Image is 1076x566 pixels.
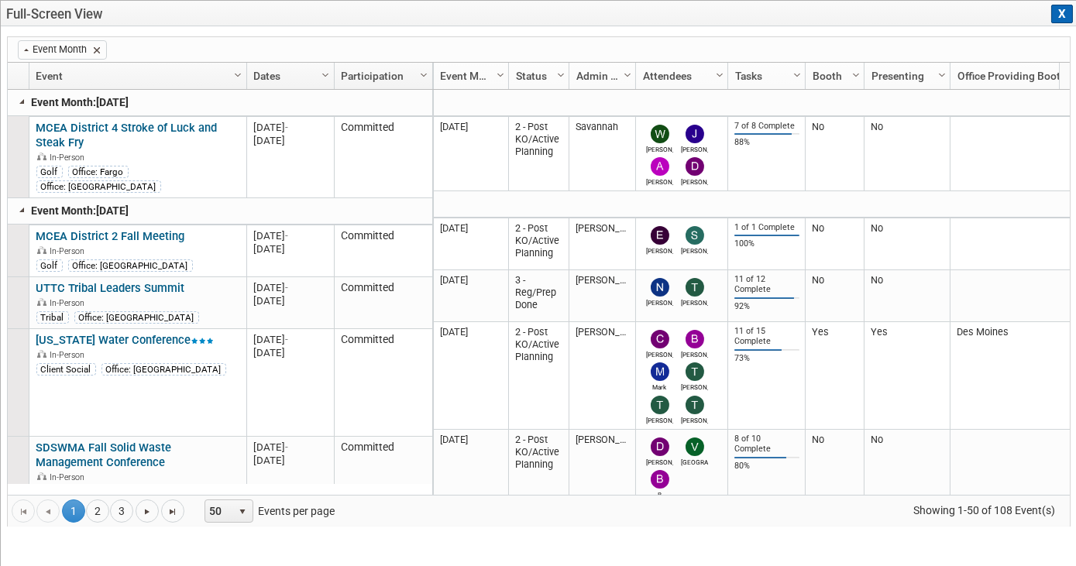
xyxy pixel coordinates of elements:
a: MCEA District 4 Stroke of Luck and Steak Fry [36,121,218,149]
span: - [286,441,289,453]
span: - [286,282,289,293]
td: No [864,430,950,505]
div: Tyson Jeannotte [681,297,708,307]
div: 88% [734,137,799,148]
div: 80% [734,461,799,472]
td: 2 - Post KO/Active Planning [508,116,569,191]
div: Tribal [36,311,69,324]
img: In-Person Event [37,350,46,358]
p: Event Month: [DATE] [8,203,136,219]
span: Column Settings [418,69,430,81]
a: 3 [110,499,133,523]
a: Column Settings [711,63,728,86]
a: Admin Lead [576,63,626,89]
div: Office: [GEOGRAPHIC_DATA] [36,180,161,193]
a: Column Settings [416,63,433,86]
div: [DATE] [254,346,328,359]
span: Column Settings [494,69,507,81]
img: Tyson Jeannotte [686,278,704,297]
a: UTTC Tribal Leaders Summit [36,281,185,295]
span: In-Person [50,472,90,482]
div: Mark Jacobs [646,381,673,391]
a: 2 [86,499,109,523]
div: Adam Ruud [646,176,673,186]
a: Event Month [440,63,498,89]
div: Steve Strack [681,245,708,255]
td: Savannah [569,116,635,191]
img: In-Person Event [37,472,46,480]
td: [PERSON_NAME] [569,322,635,430]
td: 2 - Post KO/Active Planning [508,430,569,505]
td: [DATE] [434,270,508,322]
td: Committed [334,329,432,437]
div: [DATE] [254,294,328,307]
div: [DATE] [254,229,328,242]
img: Ted Bridges [686,362,704,381]
img: Derek Kayser [686,157,704,176]
span: - [286,334,289,345]
span: In-Person [50,298,90,308]
span: Column Settings [791,69,803,81]
div: Jeremy McLaughlin [681,143,708,153]
div: [DATE] [254,134,328,147]
span: select [236,506,249,518]
img: Tristan Balmer [686,396,704,414]
img: Taylor Bunton [651,396,669,414]
span: Events per page [185,499,350,523]
img: In-Person Event [37,153,46,160]
div: Bret Zimmerman [681,348,708,358]
td: [DATE] [434,430,508,505]
div: Derek Kayser [681,176,708,186]
div: 11 of 12 Complete [734,274,799,295]
a: Go to the last page [161,499,184,523]
span: Column Settings [713,69,726,81]
a: Column Settings [492,63,509,86]
div: Office: [GEOGRAPHIC_DATA] [101,363,226,376]
img: Neil Ausstin [651,278,669,297]
span: Column Settings [232,69,244,81]
a: Status [516,63,559,89]
div: 11 of 15 Complete [734,326,799,347]
div: B Peschong [646,489,673,499]
div: Vienne Guncheon [681,456,708,466]
td: 2 - Post KO/Active Planning [508,322,569,430]
div: 8 of 10 Complete [734,434,799,455]
td: No [864,270,950,322]
button: X [1051,5,1073,23]
div: 7 of 8 Complete [734,121,799,132]
td: No [805,430,864,505]
a: Column Settings [789,63,806,86]
div: Taylor Bunton [646,414,673,424]
span: Showing 1-50 of 108 Event(s) [899,499,1070,521]
a: (sorted ascending)Event Month [22,43,87,57]
td: [PERSON_NAME] [569,270,635,322]
td: No [864,218,950,270]
td: No [805,116,864,191]
a: [US_STATE] Water Conference [36,333,215,347]
img: Wes Keller [651,125,669,143]
a: Column Settings [230,63,247,86]
div: Office: Fargo [68,166,129,178]
div: [DATE] [254,333,328,346]
span: - [286,122,289,133]
div: Golf [36,166,63,178]
div: 100% [734,238,799,249]
td: [DATE] [434,322,508,430]
td: Committed [334,437,432,518]
span: Go to the previous page [42,506,54,518]
a: Go to the first page [12,499,35,523]
div: [DATE] [254,441,328,454]
td: No [864,116,950,191]
td: [DATE] [434,218,508,270]
td: Committed [334,277,432,329]
div: Ted Bridges [681,381,708,391]
img: Mark Jacobs [651,362,669,381]
div: [DATE] [254,454,328,467]
span: In-Person [50,246,90,256]
img: In-Person Event [37,246,46,254]
img: Charles Ikenberry [651,330,669,348]
img: Steve Strack [686,226,704,245]
img: Bret Zimmerman [686,330,704,348]
div: erik hove [646,245,673,255]
td: 3 - Reg/Prep Done [508,270,569,322]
